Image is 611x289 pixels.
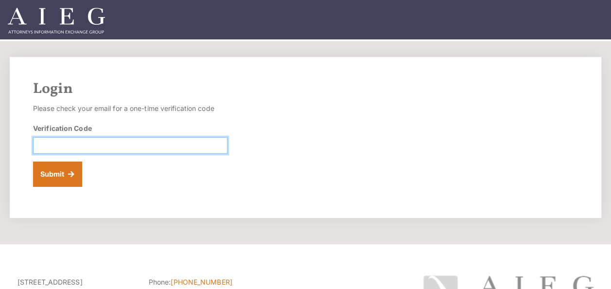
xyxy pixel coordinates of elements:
h2: Login [33,80,578,98]
label: Verification Code [33,123,92,133]
button: Submit [33,162,82,187]
a: [PHONE_NUMBER] [171,278,232,286]
p: Please check your email for a one-time verification code [33,102,227,115]
li: Phone: [149,275,265,289]
img: Attorneys Information Exchange Group [8,8,105,34]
